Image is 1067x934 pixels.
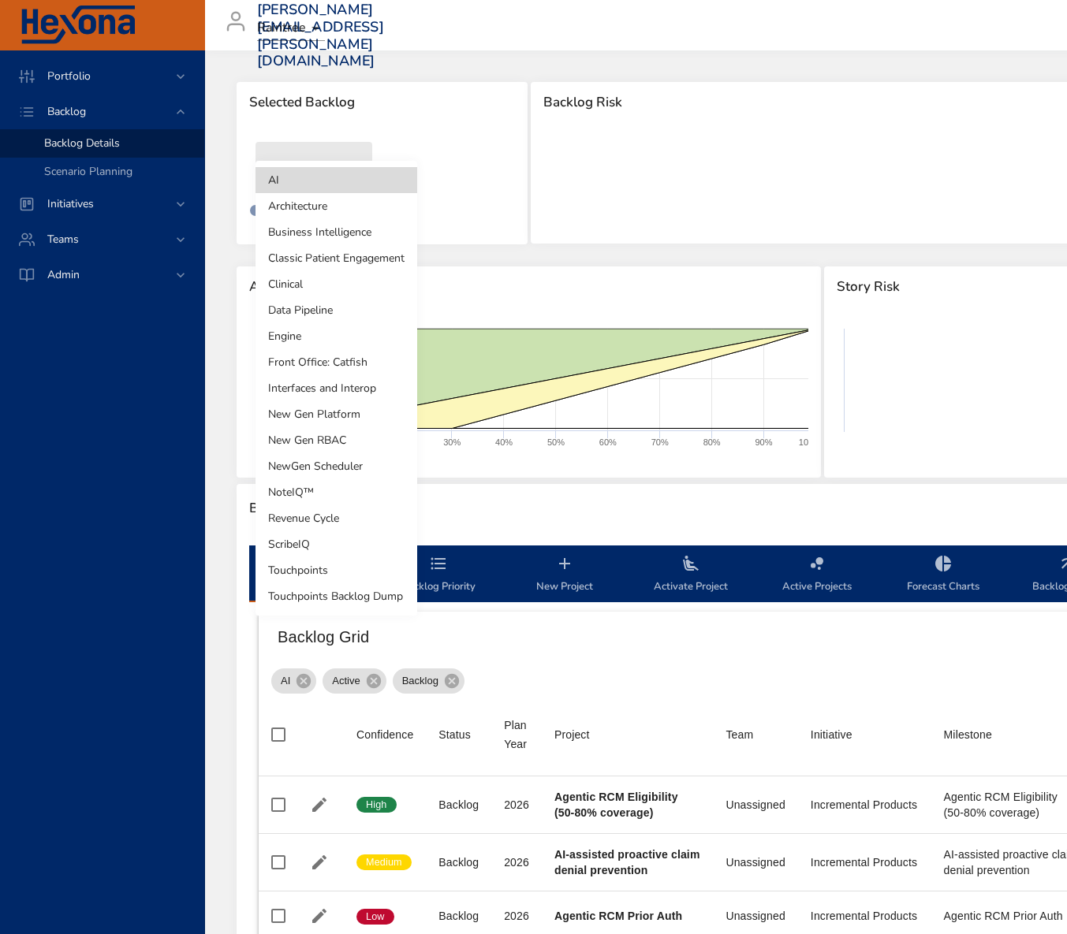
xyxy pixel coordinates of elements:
li: Touchpoints Backlog Dump [256,583,417,609]
li: Classic Patient Engagement [256,245,417,271]
li: NewGen Scheduler [256,453,417,479]
li: AI [256,167,417,193]
li: Architecture [256,193,417,219]
li: Front Office: Catfish [256,349,417,375]
li: ScribeIQ [256,531,417,557]
li: Clinical [256,271,417,297]
li: New Gen RBAC [256,427,417,453]
li: New Gen Platform [256,401,417,427]
li: Data Pipeline [256,297,417,323]
li: Engine [256,323,417,349]
li: Business Intelligence [256,219,417,245]
li: Interfaces and Interop [256,375,417,401]
li: Revenue Cycle [256,505,417,531]
li: Touchpoints [256,557,417,583]
li: NoteIQ™ [256,479,417,505]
